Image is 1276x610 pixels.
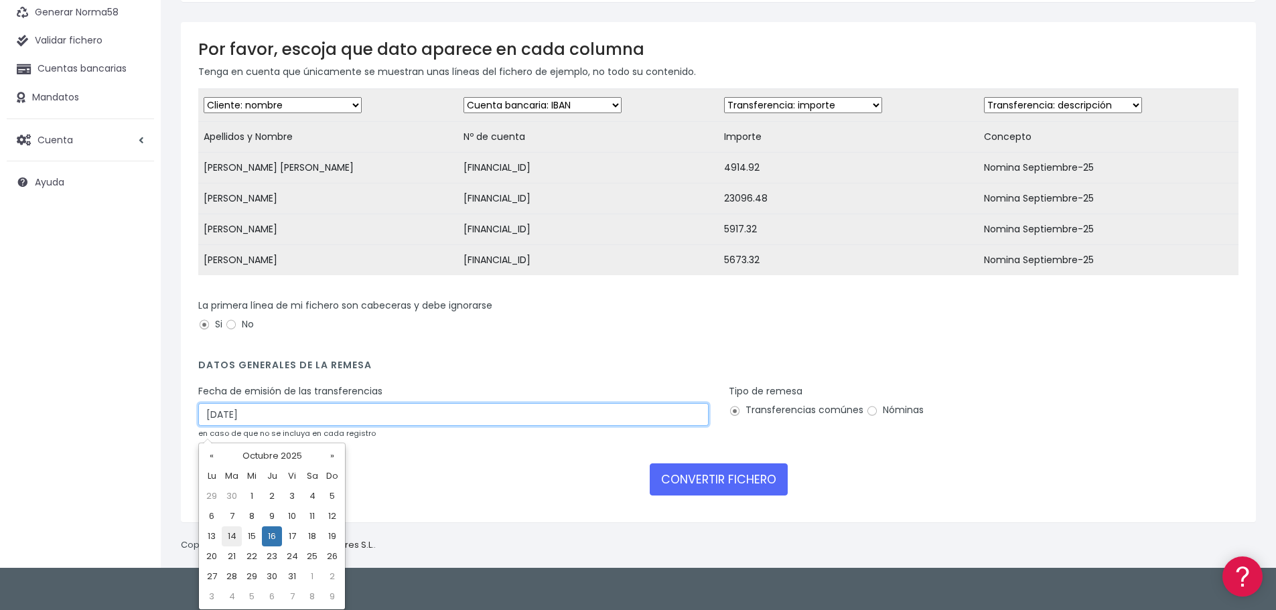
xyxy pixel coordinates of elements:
[35,175,64,189] span: Ayuda
[242,506,262,526] td: 8
[38,133,73,146] span: Cuenta
[719,245,979,276] td: 5673.32
[282,466,302,486] th: Vi
[302,526,322,546] td: 18
[242,546,262,566] td: 22
[202,446,222,466] th: «
[458,214,718,245] td: [FINANCIAL_ID]
[282,486,302,506] td: 3
[458,153,718,183] td: [FINANCIAL_ID]
[198,214,458,245] td: [PERSON_NAME]
[222,466,242,486] th: Ma
[282,587,302,607] td: 7
[729,384,802,398] label: Tipo de remesa
[262,466,282,486] th: Ju
[202,486,222,506] td: 29
[302,486,322,506] td: 4
[7,126,154,154] a: Cuenta
[262,587,282,607] td: 6
[719,183,979,214] td: 23096.48
[979,122,1238,153] td: Concepto
[979,183,1238,214] td: Nomina Septiembre-25
[202,526,222,546] td: 13
[242,587,262,607] td: 5
[222,446,322,466] th: Octubre 2025
[262,526,282,546] td: 16
[322,446,342,466] th: »
[979,153,1238,183] td: Nomina Septiembre-25
[322,566,342,587] td: 2
[7,55,154,83] a: Cuentas bancarias
[198,64,1238,79] p: Tenga en cuenta que únicamente se muestran unas líneas del fichero de ejemplo, no todo su contenido.
[242,566,262,587] td: 29
[302,546,322,566] td: 25
[202,546,222,566] td: 20
[198,40,1238,59] h3: Por favor, escoja que dato aparece en cada columna
[866,403,924,417] label: Nóminas
[242,486,262,506] td: 1
[222,566,242,587] td: 28
[242,526,262,546] td: 15
[198,153,458,183] td: [PERSON_NAME] [PERSON_NAME]
[202,587,222,607] td: 3
[198,122,458,153] td: Apellidos y Nombre
[322,587,342,607] td: 9
[650,463,788,495] button: CONVERTIR FICHERO
[282,566,302,587] td: 31
[322,546,342,566] td: 26
[322,506,342,526] td: 12
[979,214,1238,245] td: Nomina Septiembre-25
[198,317,222,331] label: Si
[322,466,342,486] th: Do
[202,466,222,486] th: Lu
[7,27,154,55] a: Validar fichero
[225,317,254,331] label: No
[322,526,342,546] td: 19
[282,526,302,546] td: 17
[222,526,242,546] td: 14
[302,466,322,486] th: Sa
[719,122,979,153] td: Importe
[262,506,282,526] td: 9
[282,546,302,566] td: 24
[262,566,282,587] td: 30
[458,122,718,153] td: Nº de cuenta
[322,486,342,506] td: 5
[979,245,1238,276] td: Nomina Septiembre-25
[242,466,262,486] th: Mi
[222,587,242,607] td: 4
[729,403,863,417] label: Transferencias comúnes
[198,299,492,313] label: La primera línea de mi fichero son cabeceras y debe ignorarse
[302,566,322,587] td: 1
[198,360,1238,378] h4: Datos generales de la remesa
[458,245,718,276] td: [FINANCIAL_ID]
[198,183,458,214] td: [PERSON_NAME]
[198,245,458,276] td: [PERSON_NAME]
[202,566,222,587] td: 27
[7,168,154,196] a: Ayuda
[222,546,242,566] td: 21
[198,384,382,398] label: Fecha de emisión de las transferencias
[262,546,282,566] td: 23
[202,506,222,526] td: 6
[719,153,979,183] td: 4914.92
[198,428,376,439] small: en caso de que no se incluya en cada registro
[302,587,322,607] td: 8
[181,538,376,552] p: Copyright © 2025 .
[282,506,302,526] td: 10
[302,506,322,526] td: 11
[262,486,282,506] td: 2
[222,506,242,526] td: 7
[719,214,979,245] td: 5917.32
[7,84,154,112] a: Mandatos
[222,486,242,506] td: 30
[458,183,718,214] td: [FINANCIAL_ID]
